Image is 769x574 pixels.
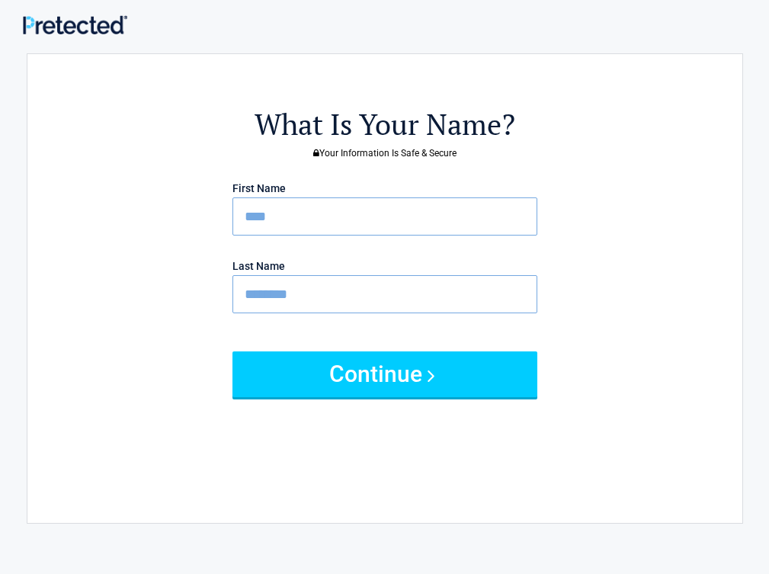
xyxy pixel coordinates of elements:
[232,183,286,194] label: First Name
[111,149,658,158] h3: Your Information Is Safe & Secure
[111,105,658,144] h2: What Is Your Name?
[232,351,537,397] button: Continue
[232,261,285,271] label: Last Name
[23,15,127,34] img: Main Logo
